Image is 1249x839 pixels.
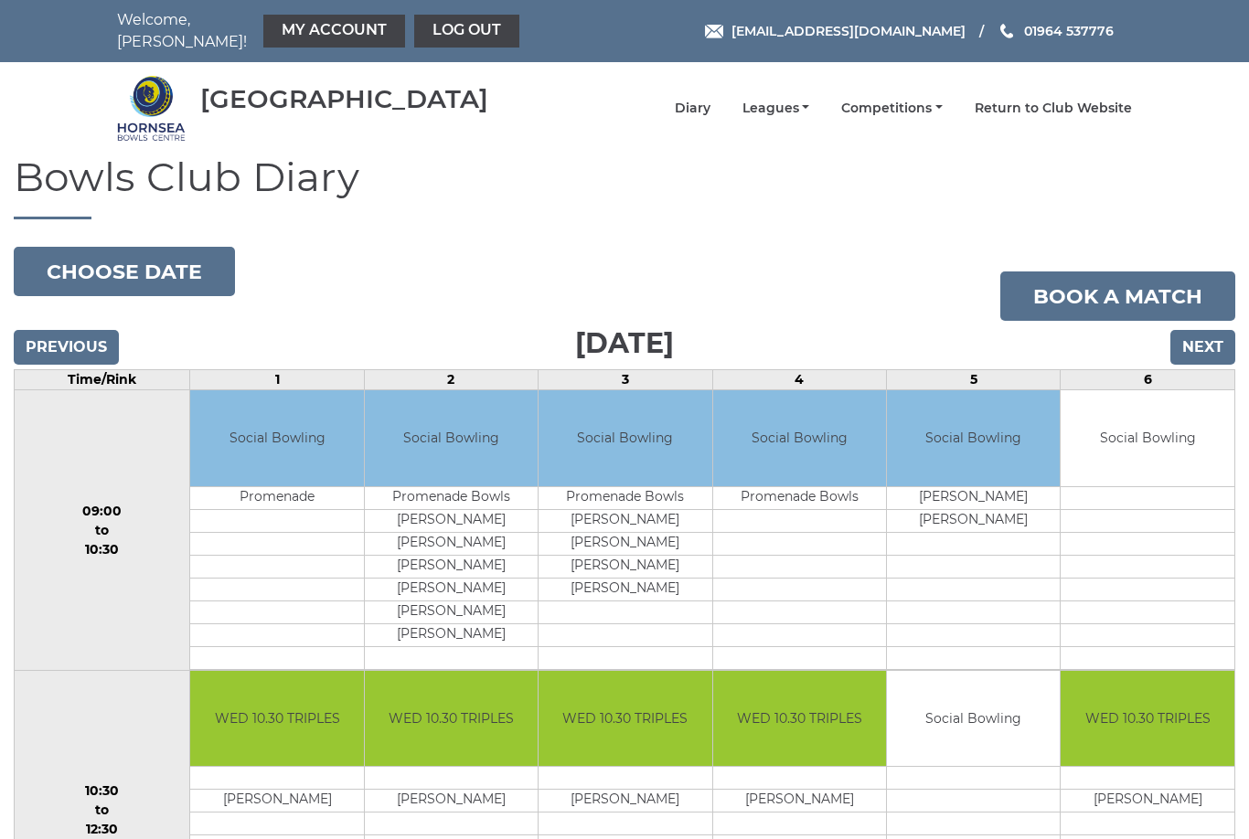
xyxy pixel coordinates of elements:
[539,390,711,486] td: Social Bowling
[365,390,538,486] td: Social Bowling
[712,370,886,390] td: 4
[1061,370,1235,390] td: 6
[539,671,711,767] td: WED 10.30 TRIPLES
[200,85,488,113] div: [GEOGRAPHIC_DATA]
[190,390,363,486] td: Social Bowling
[365,486,538,509] td: Promenade Bowls
[731,23,966,39] span: [EMAIL_ADDRESS][DOMAIN_NAME]
[841,100,943,117] a: Competitions
[1061,790,1234,812] td: [PERSON_NAME]
[117,9,524,53] nav: Welcome, [PERSON_NAME]!
[742,100,810,117] a: Leagues
[887,486,1060,509] td: [PERSON_NAME]
[975,100,1132,117] a: Return to Club Website
[887,671,1060,767] td: Social Bowling
[887,370,1061,390] td: 5
[190,370,364,390] td: 1
[190,486,363,509] td: Promenade
[998,21,1114,41] a: Phone us 01964 537776
[675,100,710,117] a: Diary
[1024,23,1114,39] span: 01964 537776
[190,790,363,812] td: [PERSON_NAME]
[713,790,886,812] td: [PERSON_NAME]
[887,390,1060,486] td: Social Bowling
[705,21,966,41] a: Email [EMAIL_ADDRESS][DOMAIN_NAME]
[263,15,405,48] a: My Account
[713,486,886,509] td: Promenade Bowls
[1061,390,1234,486] td: Social Bowling
[1000,271,1235,321] a: Book a match
[14,154,1235,219] h1: Bowls Club Diary
[539,790,711,812] td: [PERSON_NAME]
[539,509,711,532] td: [PERSON_NAME]
[713,390,886,486] td: Social Bowling
[365,509,538,532] td: [PERSON_NAME]
[713,671,886,767] td: WED 10.30 TRIPLES
[414,15,519,48] a: Log out
[365,623,538,646] td: [PERSON_NAME]
[190,671,363,767] td: WED 10.30 TRIPLES
[365,532,538,555] td: [PERSON_NAME]
[887,509,1060,532] td: [PERSON_NAME]
[539,532,711,555] td: [PERSON_NAME]
[539,370,712,390] td: 3
[1061,671,1234,767] td: WED 10.30 TRIPLES
[539,555,711,578] td: [PERSON_NAME]
[1000,24,1013,38] img: Phone us
[15,390,190,671] td: 09:00 to 10:30
[14,330,119,365] input: Previous
[365,555,538,578] td: [PERSON_NAME]
[364,370,538,390] td: 2
[539,578,711,600] td: [PERSON_NAME]
[365,578,538,600] td: [PERSON_NAME]
[365,790,538,812] td: [PERSON_NAME]
[365,600,538,623] td: [PERSON_NAME]
[365,671,538,767] td: WED 10.30 TRIPLES
[705,25,723,38] img: Email
[117,74,186,143] img: Hornsea Bowls Centre
[15,370,190,390] td: Time/Rink
[539,486,711,509] td: Promenade Bowls
[14,247,235,296] button: Choose date
[1170,330,1235,365] input: Next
